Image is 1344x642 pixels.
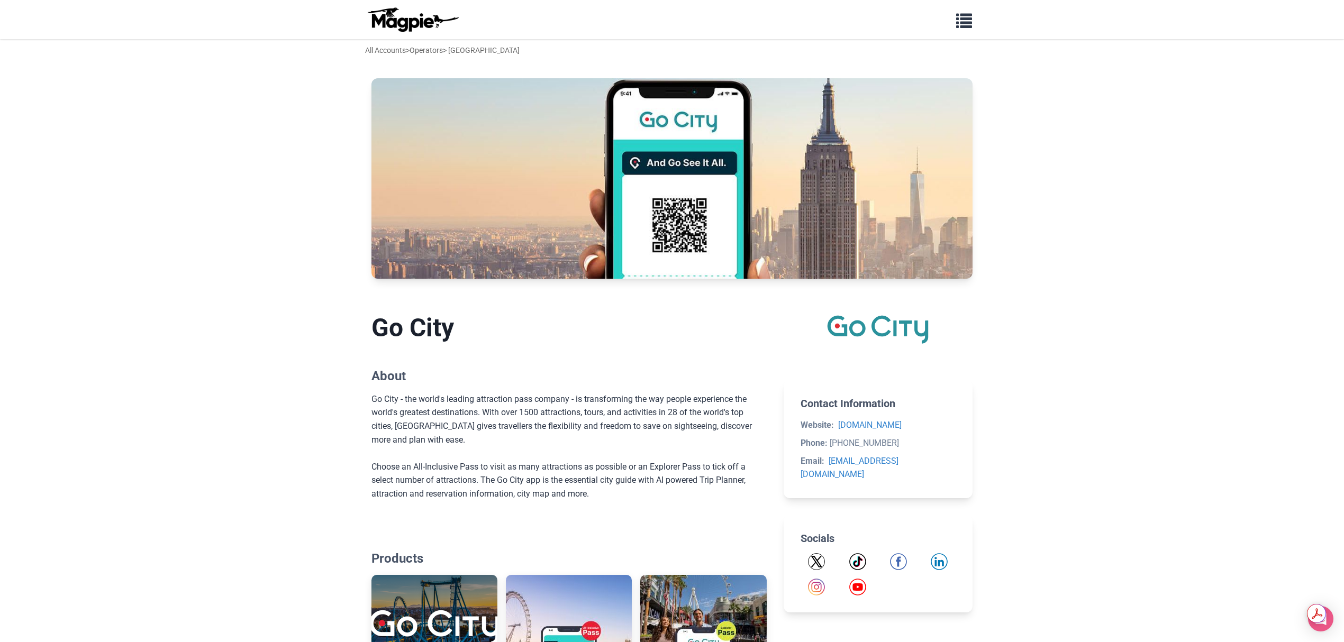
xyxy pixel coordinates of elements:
[838,420,902,430] a: [DOMAIN_NAME]
[827,313,929,346] img: Go City logo
[808,579,825,595] img: Instagram icon
[365,46,406,54] a: All Accounts
[801,456,824,466] strong: Email:
[365,44,520,56] div: > > [GEOGRAPHIC_DATA]
[410,46,443,54] a: Operators
[849,553,866,570] a: TikTok
[371,392,767,501] div: Go City - the world's leading attraction pass company - is transforming the way people experience...
[371,313,767,343] h1: Go City
[931,553,948,570] a: LinkedIn
[849,553,866,570] img: TikTok icon
[808,553,825,570] a: Twitter
[371,551,767,566] h2: Products
[801,438,828,448] strong: Phone:
[890,553,907,570] img: Facebook icon
[808,553,825,570] img: Twitter icon
[371,369,767,384] h2: About
[801,397,956,410] h2: Contact Information
[365,7,460,32] img: logo-ab69f6fb50320c5b225c76a69d11143b.png
[808,579,825,595] a: Instagram
[849,579,866,595] img: YouTube icon
[849,579,866,595] a: YouTube
[371,78,973,279] img: Go City banner
[931,553,948,570] img: LinkedIn icon
[801,436,956,450] li: [PHONE_NUMBER]
[801,420,834,430] strong: Website:
[890,553,907,570] a: Facebook
[801,456,898,480] a: [EMAIL_ADDRESS][DOMAIN_NAME]
[801,532,956,545] h2: Socials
